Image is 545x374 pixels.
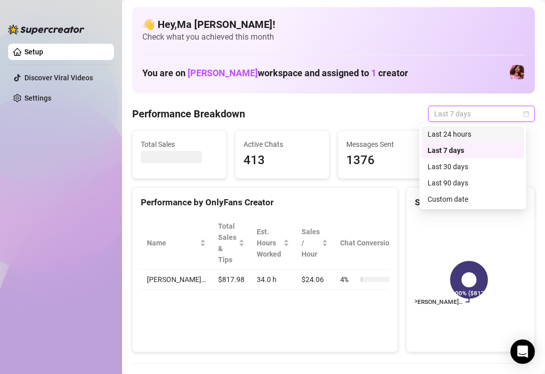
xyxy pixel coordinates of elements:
[141,196,389,209] div: Performance by OnlyFans Creator
[8,24,84,35] img: logo-BBDzfeDw.svg
[141,216,212,270] th: Name
[251,270,295,290] td: 34.0 h
[510,65,524,79] img: Eva (@eva_maxim)
[188,68,258,78] span: [PERSON_NAME]
[295,270,334,290] td: $24.06
[212,216,251,270] th: Total Sales & Tips
[257,226,281,260] div: Est. Hours Worked
[346,151,423,170] span: 1376
[428,129,518,140] div: Last 24 hours
[142,17,525,32] h4: 👋 Hey, Ma [PERSON_NAME] !
[244,151,321,170] span: 413
[510,339,535,364] div: Open Intercom Messenger
[428,145,518,156] div: Last 7 days
[334,216,420,270] th: Chat Conversion
[24,74,93,82] a: Discover Viral Videos
[24,48,43,56] a: Setup
[301,226,320,260] span: Sales / Hour
[244,139,321,150] span: Active Chats
[428,161,518,172] div: Last 30 days
[212,270,251,290] td: $817.98
[421,126,524,142] div: Last 24 hours
[142,68,408,79] h1: You are on workspace and assigned to creator
[428,194,518,205] div: Custom date
[411,299,462,306] text: [PERSON_NAME]…
[340,237,406,248] span: Chat Conversion
[371,68,376,78] span: 1
[295,216,334,270] th: Sales / Hour
[421,175,524,191] div: Last 90 days
[147,237,198,248] span: Name
[428,177,518,189] div: Last 90 days
[421,159,524,175] div: Last 30 days
[434,106,529,121] span: Last 7 days
[415,196,526,209] div: Sales by OnlyFans Creator
[142,32,525,43] span: Check what you achieved this month
[132,107,245,121] h4: Performance Breakdown
[141,270,212,290] td: [PERSON_NAME]…
[523,111,529,117] span: calendar
[141,139,218,150] span: Total Sales
[346,139,423,150] span: Messages Sent
[421,142,524,159] div: Last 7 days
[218,221,236,265] span: Total Sales & Tips
[24,94,51,102] a: Settings
[340,274,356,285] span: 4 %
[421,191,524,207] div: Custom date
